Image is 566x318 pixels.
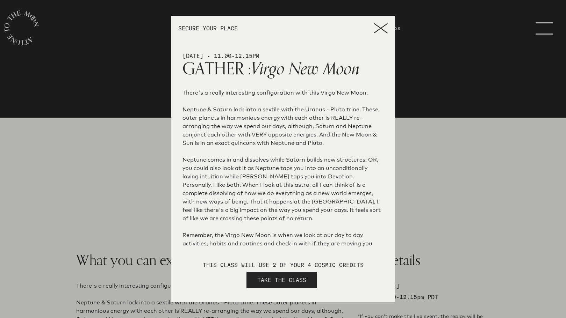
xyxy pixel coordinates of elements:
span: Virgo New Moon [251,55,360,83]
p: There's a really interesting configuration with this Virgo New Moon. [182,89,384,97]
p: [DATE] • 11.00-12.15pm [182,52,384,60]
h1: GATHER : [182,60,384,77]
p: This class will use 2 of your 4 cosmic credits [182,261,384,269]
span: TAKE THE CLASS [257,276,306,284]
button: TAKE THE CLASS [246,272,317,288]
p: Neptune comes in and dissolves while Saturn builds new structures. OR, you could also look at it ... [182,156,384,223]
p: Remember, the Virgo New Moon is when we look at our day to day activities, habits and routines an... [182,231,384,265]
p: SECURE YOUR PLACE [178,25,374,31]
p: Neptune & Saturn lock into a sextile with the Uranus - Pluto trine. These outer planets in harmon... [182,105,384,147]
